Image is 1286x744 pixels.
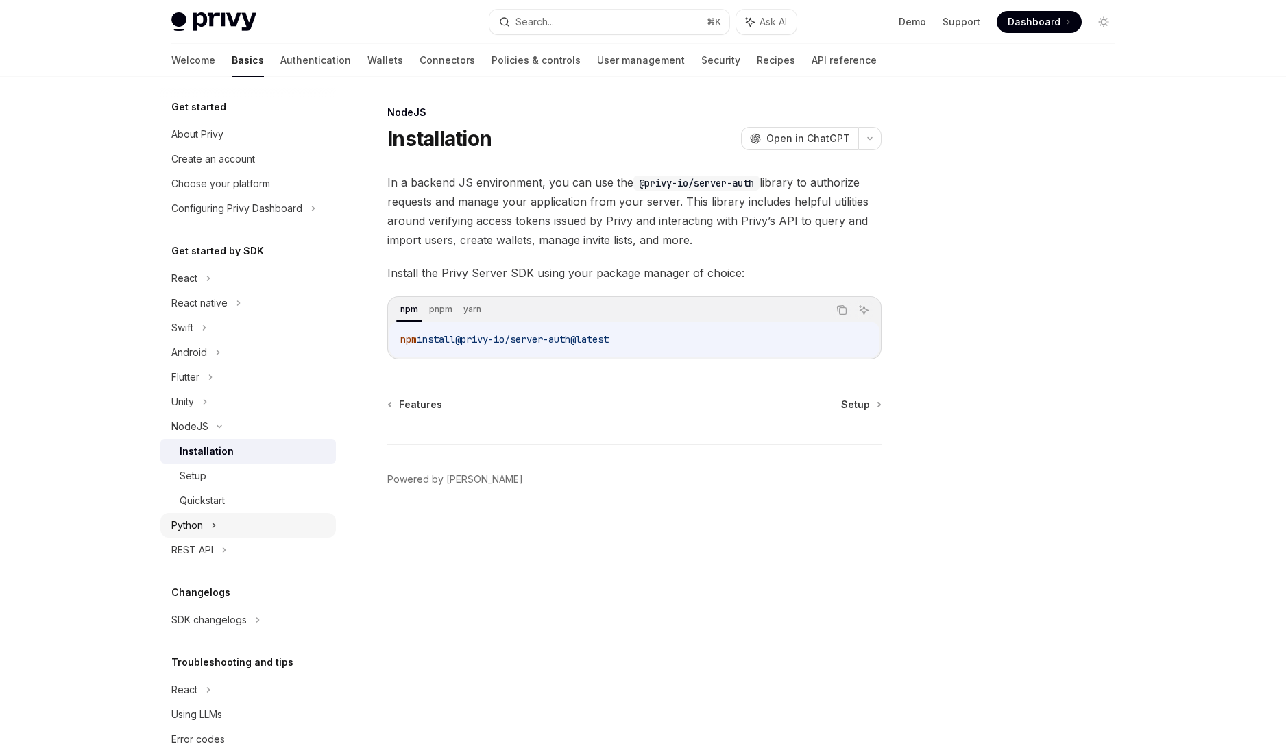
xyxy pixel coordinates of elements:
div: pnpm [425,301,457,317]
a: Setup [841,398,880,411]
button: Search...⌘K [489,10,729,34]
span: npm [400,333,417,346]
h5: Get started [171,99,226,115]
a: Demo [899,15,926,29]
div: About Privy [171,126,223,143]
a: Wallets [367,44,403,77]
div: React native [171,295,228,311]
div: Using LLMs [171,706,222,723]
h5: Troubleshooting and tips [171,654,293,671]
span: Install the Privy Server SDK using your package manager of choice: [387,263,882,283]
div: Android [171,344,207,361]
div: Installation [180,443,234,459]
a: Dashboard [997,11,1082,33]
h5: Get started by SDK [171,243,264,259]
img: light logo [171,12,256,32]
span: Dashboard [1008,15,1060,29]
div: NodeJS [171,418,208,435]
a: Connectors [420,44,475,77]
div: Setup [180,468,206,484]
span: Ask AI [760,15,787,29]
a: Support [943,15,980,29]
a: Using LLMs [160,702,336,727]
a: API reference [812,44,877,77]
div: SDK changelogs [171,612,247,628]
div: NodeJS [387,106,882,119]
div: Create an account [171,151,255,167]
div: npm [396,301,422,317]
a: Authentication [280,44,351,77]
div: Choose your platform [171,176,270,192]
span: Setup [841,398,870,411]
div: Flutter [171,369,199,385]
button: Toggle dark mode [1093,11,1115,33]
a: Features [389,398,442,411]
a: Powered by [PERSON_NAME] [387,472,523,486]
div: Quickstart [180,492,225,509]
button: Copy the contents from the code block [833,301,851,319]
a: Choose your platform [160,171,336,196]
button: Open in ChatGPT [741,127,858,150]
a: Recipes [757,44,795,77]
a: Policies & controls [492,44,581,77]
h5: Changelogs [171,584,230,601]
div: Swift [171,320,193,336]
a: Setup [160,464,336,488]
span: @privy-io/server-auth@latest [455,333,609,346]
span: Features [399,398,442,411]
span: ⌘ K [707,16,721,27]
h1: Installation [387,126,492,151]
button: Ask AI [855,301,873,319]
div: React [171,270,197,287]
span: install [417,333,455,346]
button: Ask AI [736,10,797,34]
a: Installation [160,439,336,464]
div: REST API [171,542,213,558]
div: Unity [171,394,194,410]
a: About Privy [160,122,336,147]
a: Security [701,44,740,77]
div: yarn [459,301,485,317]
a: Welcome [171,44,215,77]
div: React [171,682,197,698]
a: Create an account [160,147,336,171]
span: Open in ChatGPT [766,132,850,145]
a: User management [597,44,685,77]
a: Basics [232,44,264,77]
div: Configuring Privy Dashboard [171,200,302,217]
div: Search... [515,14,554,30]
a: Quickstart [160,488,336,513]
div: Python [171,517,203,533]
span: In a backend JS environment, you can use the library to authorize requests and manage your applic... [387,173,882,250]
code: @privy-io/server-auth [633,176,760,191]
